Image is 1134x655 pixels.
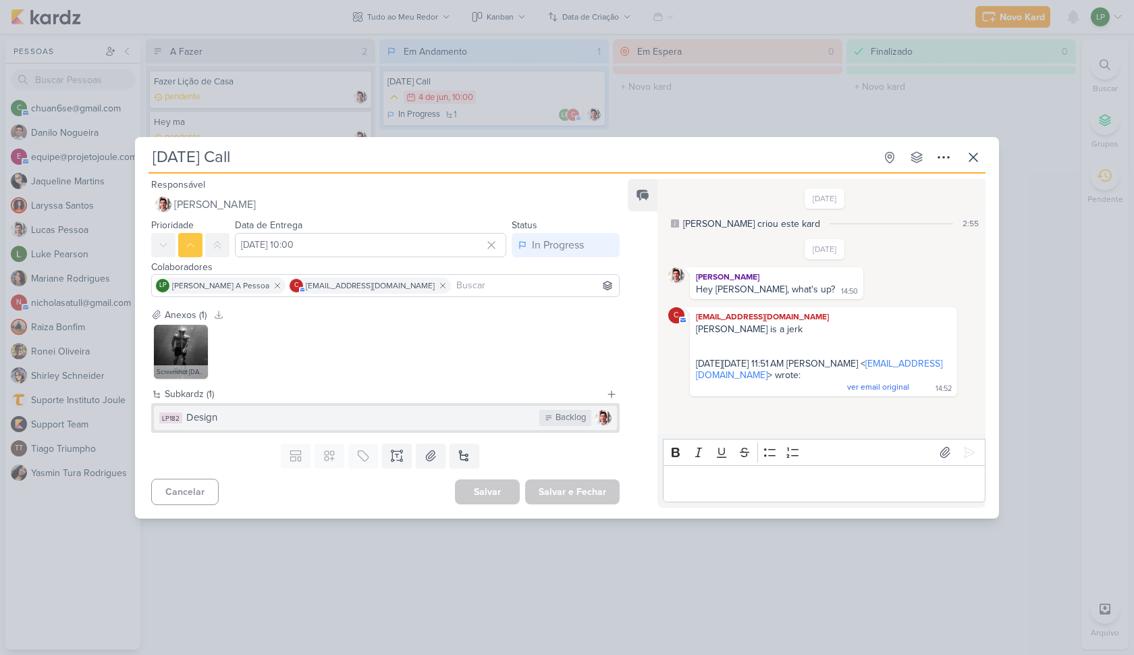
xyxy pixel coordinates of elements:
div: [EMAIL_ADDRESS][DOMAIN_NAME] [693,310,954,323]
span: [PERSON_NAME] [174,196,256,213]
div: Editor toolbar [663,439,986,465]
p: c [674,312,678,319]
img: Lucas Pessoa [668,267,684,284]
img: Lucas Pessoa [595,410,612,426]
div: Hey [PERSON_NAME], what's up? [696,284,835,295]
button: Cancelar [151,479,219,505]
div: Robert criou este kard [683,217,820,231]
label: Prioridade [151,219,194,231]
div: LP182 [159,413,182,423]
label: Responsável [151,179,205,190]
img: Lucas Pessoa [155,196,171,213]
div: chanler@godfreyproof.com [290,279,303,292]
input: Select a date [235,233,506,257]
div: Design [186,410,533,425]
div: chanler@godfreyproof.com [668,307,684,323]
div: Editor editing area: main [663,465,986,502]
div: Colaboradores [151,260,620,274]
div: Subkardz (1) [165,387,601,401]
input: Buscar [454,278,616,294]
div: Screenshot [DATE] 12.20.32.png [154,365,208,379]
div: 14:50 [841,286,858,297]
label: Status [512,219,537,231]
img: 9e426a6b6019aed6e7352757bba8f775781359fe0041a03b.png [154,325,208,379]
span: [EMAIL_ADDRESS][DOMAIN_NAME] [306,280,435,292]
div: Este log é visível à todos no kard [671,219,679,228]
span: [PERSON_NAME] A Pessoa [172,280,269,292]
div: Lucas A Pessoa [156,279,169,292]
label: Data de Entrega [235,219,302,231]
span: [PERSON_NAME] is a jerk [DATE][DATE] 11:51 AM [PERSON_NAME] < > wrote: [696,323,942,392]
button: LP182 Design Backlog [154,406,617,430]
div: Backlog [556,411,586,425]
div: 2:55 [963,217,979,230]
button: [PERSON_NAME] [151,192,620,217]
input: Kard Sem Título [148,145,875,169]
button: In Progress [512,233,620,257]
div: Anexos (1) [165,308,207,322]
div: [PERSON_NAME] [693,270,861,284]
a: [EMAIL_ADDRESS][DOMAIN_NAME] [696,358,942,381]
p: LP [159,282,167,289]
span: ver email original [847,382,909,392]
p: c [294,282,298,289]
div: 14:52 [936,384,952,394]
div: In Progress [532,237,584,253]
